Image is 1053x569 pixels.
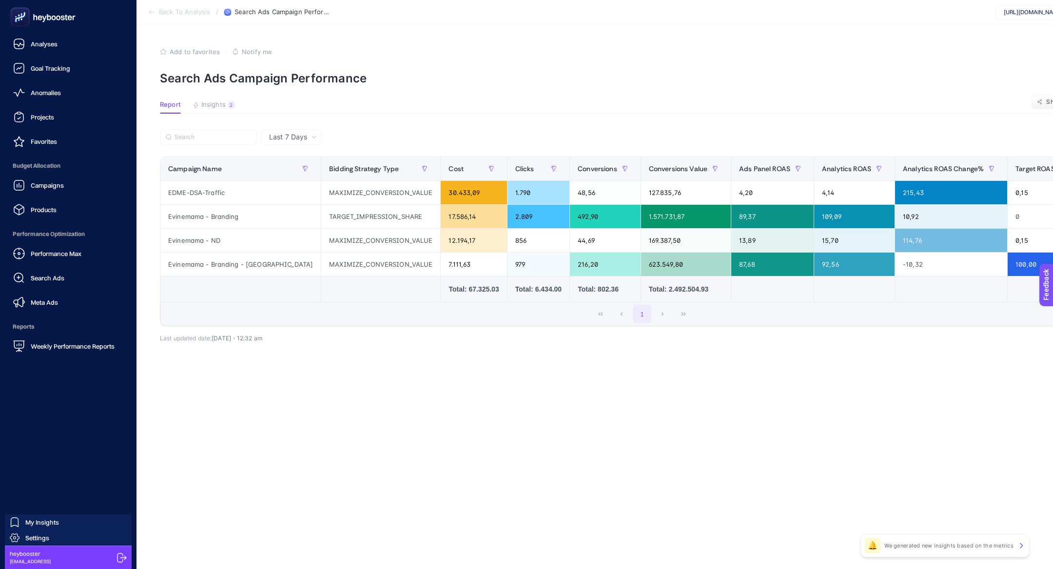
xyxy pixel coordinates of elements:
[441,181,507,204] div: 30.433,09
[44,58,132,68] span: Tell us what you think
[242,48,272,56] span: Notify me
[578,165,617,173] span: Conversions
[8,293,129,312] a: Meta Ads
[31,113,54,121] span: Projects
[507,181,569,204] div: 1.790
[895,181,1007,204] div: 215,43
[895,229,1007,252] div: 114,76
[448,284,499,294] div: Total: 67.325.03
[201,101,226,109] span: Insights
[6,3,37,11] span: Feedback
[31,181,64,189] span: Campaigns
[448,165,464,173] span: Cost
[10,558,51,565] span: [EMAIL_ADDRESS]
[8,268,129,288] a: Search Ads
[649,165,707,173] span: Conversions Value
[269,132,307,142] span: Last 7 Days
[170,48,220,56] span: Add to favorites
[88,72,122,79] a: Contact us
[731,181,814,204] div: 4,20
[160,205,321,228] div: Evinemama - Branding
[570,229,641,252] div: 44,69
[30,113,146,121] span: What kind of feedback do you have?
[8,176,129,195] a: Campaigns
[321,181,440,204] div: MAXIMIZE_CONVERSION_VALUE
[731,253,814,276] div: 87,68
[814,181,895,204] div: 4,14
[570,253,641,276] div: 216,20
[168,165,222,173] span: Campaign Name
[321,229,440,252] div: MAXIMIZE_CONVERSION_VALUE
[43,138,100,148] span: I like something
[159,8,210,16] span: Back To Analysis
[8,336,129,356] a: Weekly Performance Reports
[507,253,569,276] div: 979
[31,137,57,145] span: Favorites
[160,253,321,276] div: Evinemama - Branding - [GEOGRAPHIC_DATA]
[31,274,64,282] span: Search Ads
[8,34,129,54] a: Analyses
[228,101,235,109] div: 2
[31,89,61,97] span: Anomalies
[515,284,562,294] div: Total: 6.434.00
[5,530,132,546] a: Settings
[31,298,58,306] span: Meta Ads
[216,8,218,16] span: /
[641,181,731,204] div: 127.835,76
[321,253,440,276] div: MAXIMIZE_CONVERSION_VALUE
[739,165,790,173] span: Ads Panel ROAS
[8,224,129,244] span: Performance Optimization
[31,64,70,72] span: Goal Tracking
[8,83,129,102] a: Anomalies
[507,229,569,252] div: 856
[31,206,57,214] span: Products
[43,163,120,172] span: I don't like something
[731,229,814,252] div: 13,89
[234,8,332,16] span: Search Ads Campaign Performance
[633,305,651,323] button: 1
[25,518,59,526] span: My Insights
[903,165,984,173] span: Analytics ROAS Change%
[641,253,731,276] div: 623.549,80
[31,342,115,350] span: Weekly Performance Reports
[578,284,633,294] div: Total: 802.36
[175,134,252,141] input: Search
[8,244,129,263] a: Performance Max
[53,72,88,79] span: Need help?
[641,205,731,228] div: 1.571.731,87
[814,229,895,252] div: 15,70
[441,205,507,228] div: 17.586,14
[731,205,814,228] div: 89,37
[641,229,731,252] div: 169.387,50
[160,48,220,56] button: Add to favorites
[10,550,51,558] span: heybooster
[31,40,58,48] span: Analyses
[232,48,272,56] button: Notify me
[570,181,641,204] div: 48,56
[5,514,132,530] a: My Insights
[507,205,569,228] div: 2.809
[160,181,321,204] div: EDME-DSA-Traffic
[649,284,723,294] div: Total: 2.492.504.93
[160,334,212,342] span: Last updated date:
[570,205,641,228] div: 492,90
[441,229,507,252] div: 12.194,17
[8,317,129,336] span: Reports
[160,101,181,109] span: Report
[814,205,895,228] div: 109,09
[515,165,534,173] span: Clicks
[212,334,262,342] span: [DATE]・12:32 am
[441,253,507,276] div: 7.111,63
[329,165,399,173] span: Bidding Strategy Type
[895,253,1007,276] div: -10,32
[822,165,871,173] span: Analytics ROAS
[8,156,129,176] span: Budget Allocation
[895,205,1007,228] div: 10,92
[8,107,129,127] a: Projects
[321,205,440,228] div: TARGET_IMPRESSION_SHARE
[8,132,129,151] a: Favorites
[160,229,321,252] div: Evinemama - ND
[814,253,895,276] div: 92,56
[31,250,81,257] span: Performance Max
[8,200,129,219] a: Products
